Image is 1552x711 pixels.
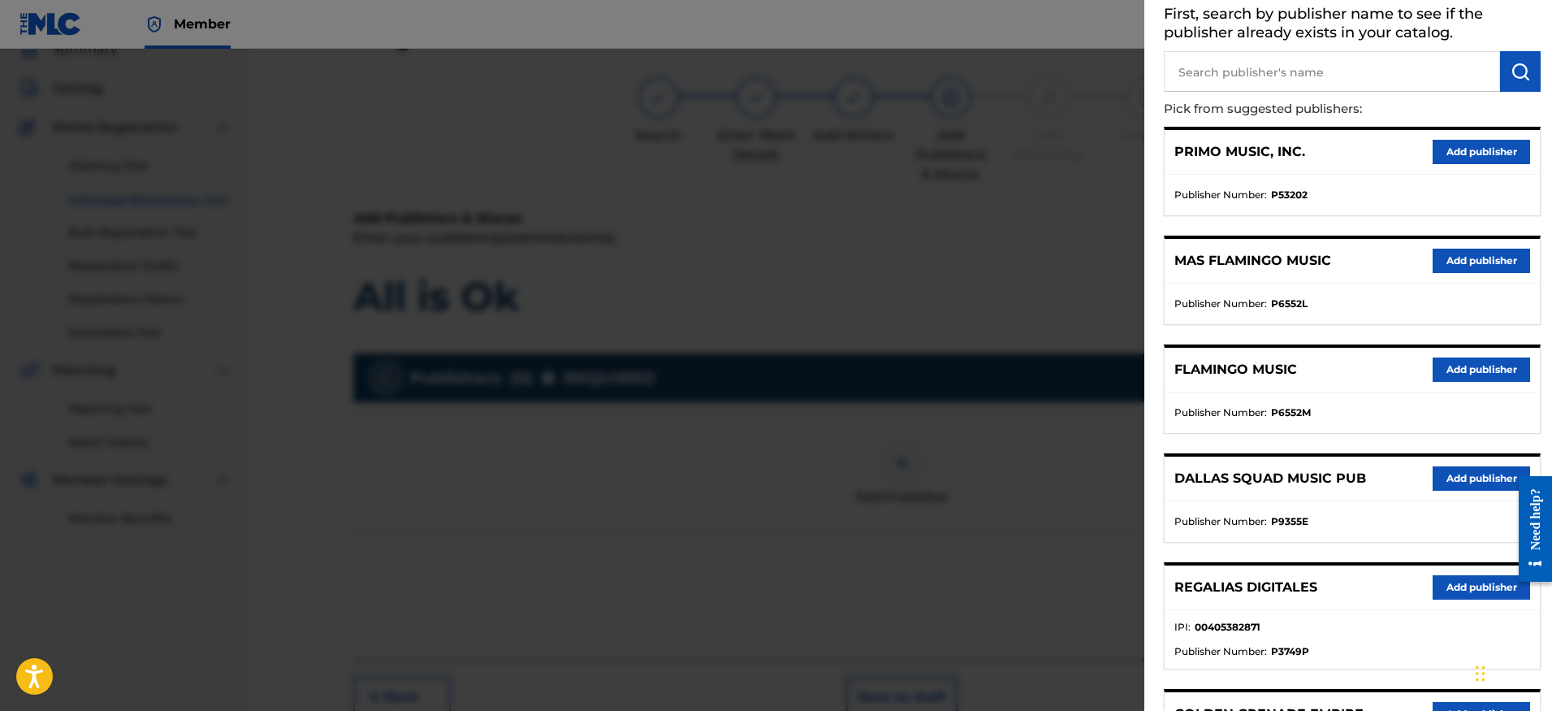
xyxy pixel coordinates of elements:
strong: P6552L [1271,297,1308,311]
span: Publisher Number : [1174,297,1267,311]
strong: 00405382871 [1195,620,1260,635]
span: Publisher Number : [1174,405,1267,420]
input: Search publisher's name [1164,51,1500,92]
strong: P9355E [1271,514,1308,529]
span: Member [174,15,231,33]
img: Search Works [1511,62,1530,81]
button: Add publisher [1433,466,1530,491]
p: DALLAS SQUAD MUSIC PUB [1174,469,1366,488]
img: MLC Logo [19,12,82,36]
span: Publisher Number : [1174,514,1267,529]
iframe: Chat Widget [1471,633,1552,711]
p: PRIMO MUSIC, INC. [1174,142,1305,162]
p: FLAMINGO MUSIC [1174,360,1297,379]
p: MAS FLAMINGO MUSIC [1174,251,1331,271]
button: Add publisher [1433,140,1530,164]
strong: P53202 [1271,188,1308,202]
iframe: Resource Center [1507,464,1552,595]
p: Pick from suggested publishers: [1164,92,1448,127]
button: Add publisher [1433,575,1530,600]
span: Publisher Number : [1174,188,1267,202]
strong: P3749P [1271,644,1309,659]
div: Drag [1476,649,1485,698]
span: Publisher Number : [1174,644,1267,659]
img: Top Rightsholder [145,15,164,34]
button: Add publisher [1433,249,1530,273]
span: IPI : [1174,620,1191,635]
p: REGALIAS DIGITALES [1174,578,1317,597]
strong: P6552M [1271,405,1311,420]
button: Add publisher [1433,358,1530,382]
